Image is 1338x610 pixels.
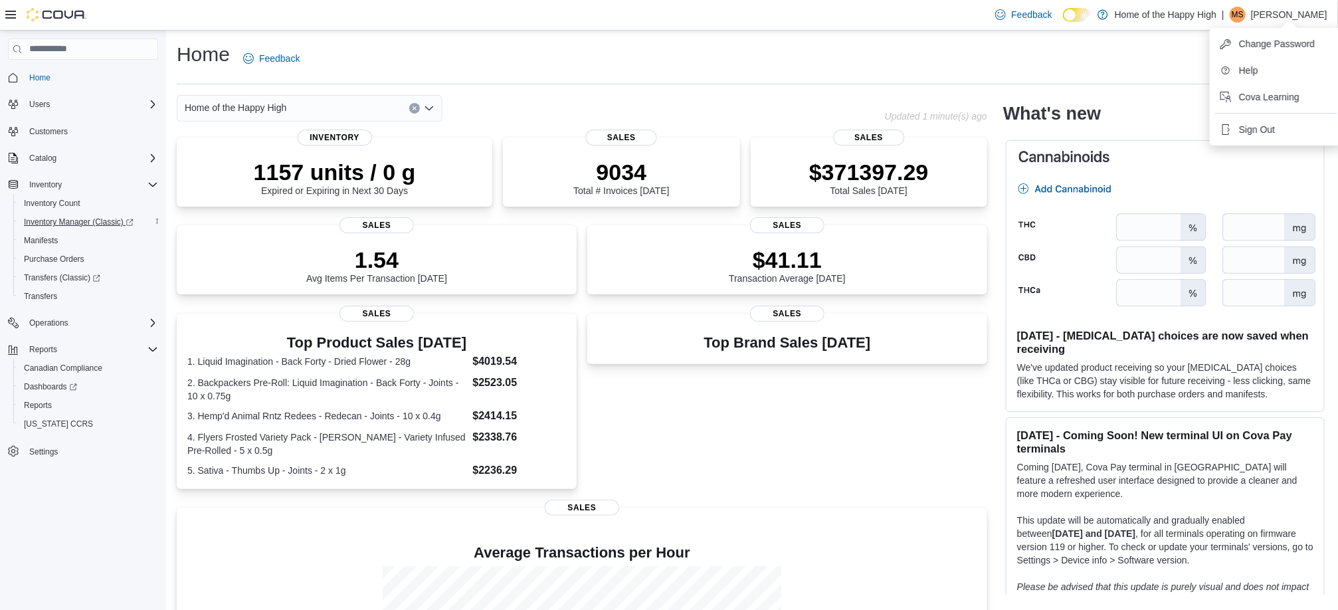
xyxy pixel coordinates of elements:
[473,429,567,445] dd: $2338.76
[3,314,163,332] button: Operations
[1215,60,1337,81] button: Help
[3,441,163,460] button: Settings
[254,159,416,196] div: Expired or Expiring in Next 30 Days
[473,408,567,424] dd: $2414.15
[24,217,134,227] span: Inventory Manager (Classic)
[3,175,163,194] button: Inventory
[13,231,163,250] button: Manifests
[704,335,871,351] h3: Top Brand Sales [DATE]
[187,355,468,368] dt: 1. Liquid Imagination - Back Forty - Dried Flower - 28g
[1215,119,1337,140] button: Sign Out
[29,99,50,110] span: Users
[24,363,102,373] span: Canadian Compliance
[1052,528,1135,539] strong: [DATE] and [DATE]
[19,233,63,249] a: Manifests
[24,444,63,460] a: Settings
[24,342,62,357] button: Reports
[254,159,416,185] p: 1157 units / 0 g
[185,100,286,116] span: Home of the Happy High
[19,416,98,432] a: [US_STATE] CCRS
[29,447,58,457] span: Settings
[19,288,62,304] a: Transfers
[177,41,230,68] h1: Home
[19,251,90,267] a: Purchase Orders
[473,462,567,478] dd: $2236.29
[809,159,929,196] div: Total Sales [DATE]
[24,272,100,283] span: Transfers (Classic)
[8,62,158,496] nav: Complex example
[24,235,58,246] span: Manifests
[424,103,434,114] button: Open list of options
[24,419,93,429] span: [US_STATE] CCRS
[29,153,56,163] span: Catalog
[13,213,163,231] a: Inventory Manager (Classic)
[19,360,108,376] a: Canadian Compliance
[1003,103,1101,124] h2: What's new
[1239,64,1258,77] span: Help
[1011,8,1052,21] span: Feedback
[13,194,163,213] button: Inventory Count
[29,126,68,137] span: Customers
[3,122,163,141] button: Customers
[259,52,300,65] span: Feedback
[13,415,163,433] button: [US_STATE] CCRS
[1063,8,1091,22] input: Dark Mode
[885,111,987,122] p: Updated 1 minute(s) ago
[19,251,158,267] span: Purchase Orders
[187,464,468,477] dt: 5. Sativa - Thumbs Up - Joints - 2 x 1g
[24,291,57,302] span: Transfers
[750,306,824,322] span: Sales
[306,247,447,284] div: Avg Items Per Transaction [DATE]
[1232,7,1244,23] span: MS
[809,159,929,185] p: $371397.29
[1017,581,1309,605] em: Please be advised that this update is purely visual and does not impact payment functionality.
[13,377,163,396] a: Dashboards
[729,247,846,284] div: Transaction Average [DATE]
[1115,7,1216,23] p: Home of the Happy High
[24,400,52,411] span: Reports
[19,233,158,249] span: Manifests
[24,381,77,392] span: Dashboards
[29,318,68,328] span: Operations
[990,1,1057,28] a: Feedback
[750,217,824,233] span: Sales
[13,268,163,287] a: Transfers (Classic)
[339,217,414,233] span: Sales
[24,150,62,166] button: Catalog
[3,95,163,114] button: Users
[24,96,55,112] button: Users
[473,375,567,391] dd: $2523.05
[19,379,82,395] a: Dashboards
[24,70,56,86] a: Home
[306,247,447,273] p: 1.54
[573,159,669,185] p: 9034
[24,123,158,140] span: Customers
[298,130,372,146] span: Inventory
[1017,514,1313,567] p: This update will be automatically and gradually enabled between , for all terminals operating on ...
[3,149,163,167] button: Catalog
[187,335,566,351] h3: Top Product Sales [DATE]
[729,247,846,273] p: $41.11
[13,287,163,306] button: Transfers
[13,250,163,268] button: Purchase Orders
[13,396,163,415] button: Reports
[29,72,50,83] span: Home
[19,379,158,395] span: Dashboards
[24,315,74,331] button: Operations
[1017,329,1313,356] h3: [DATE] - [MEDICAL_DATA] choices are now saved when receiving
[1239,37,1315,51] span: Change Password
[29,344,57,355] span: Reports
[29,179,62,190] span: Inventory
[24,124,73,140] a: Customers
[3,340,163,359] button: Reports
[19,214,158,230] span: Inventory Manager (Classic)
[24,315,158,331] span: Operations
[24,69,158,86] span: Home
[19,360,158,376] span: Canadian Compliance
[19,195,158,211] span: Inventory Count
[1017,361,1313,401] p: We've updated product receiving so your [MEDICAL_DATA] choices (like THCa or CBG) stay visible fo...
[19,416,158,432] span: Washington CCRS
[238,45,305,72] a: Feedback
[19,397,57,413] a: Reports
[24,150,158,166] span: Catalog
